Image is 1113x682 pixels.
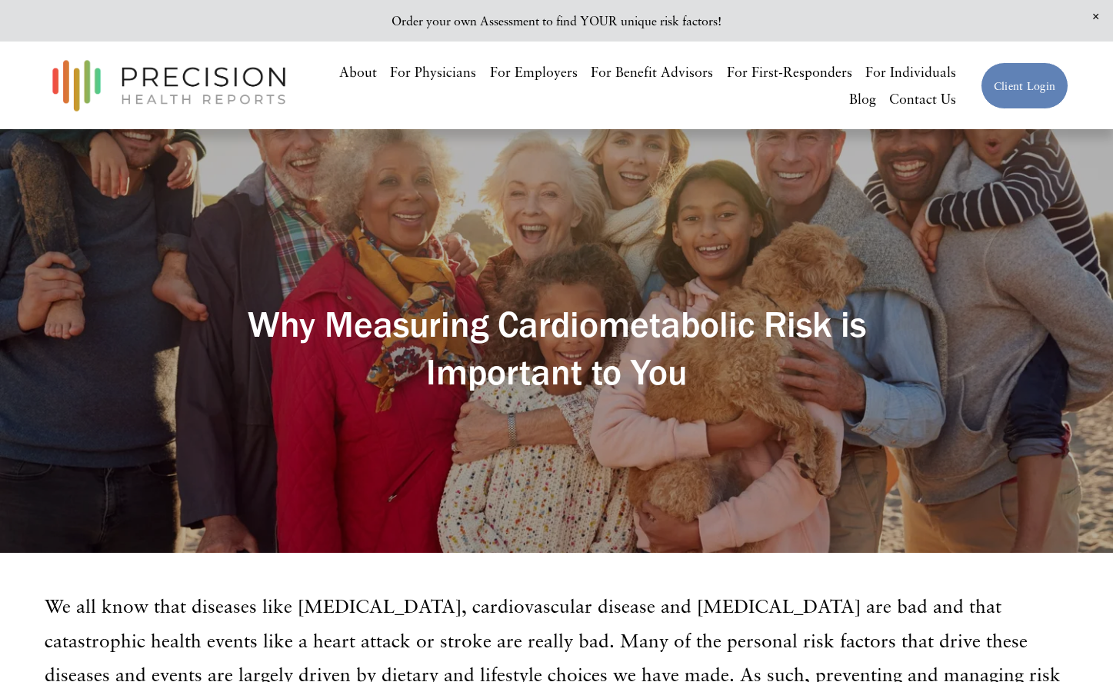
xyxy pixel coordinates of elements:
a: For Benefit Advisors [591,58,713,85]
a: Blog [849,85,876,112]
a: For Physicians [390,58,476,85]
a: For First-Responders [727,58,852,85]
a: For Individuals [865,58,956,85]
a: About [339,58,377,85]
h2: Why Measuring Cardiometabolic Risk is Important to You [172,301,940,395]
a: Client Login [981,62,1068,109]
img: Precision Health Reports [45,53,294,118]
a: For Employers [490,58,578,85]
a: Contact Us [889,85,956,112]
